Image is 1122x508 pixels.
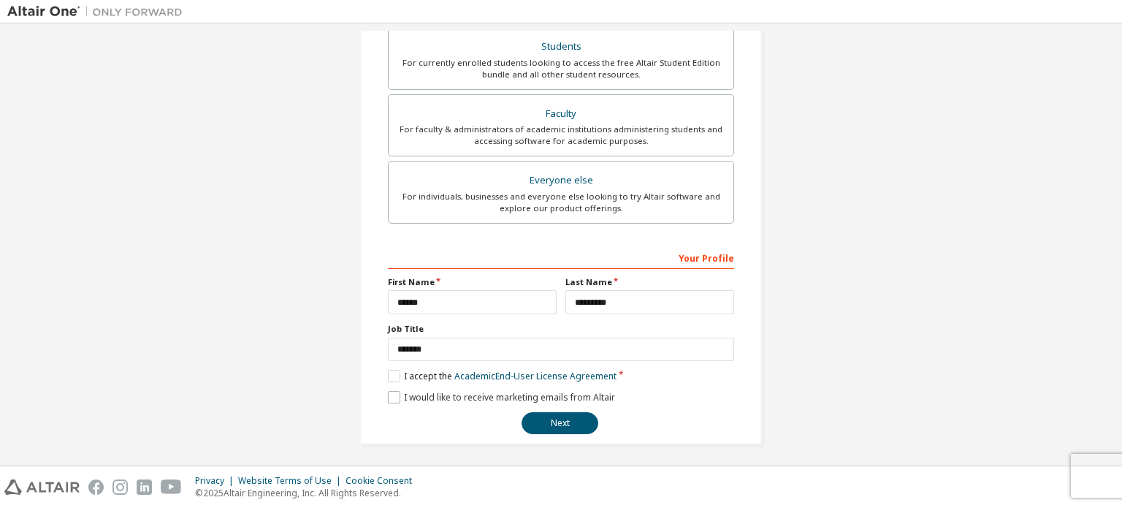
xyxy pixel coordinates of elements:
[238,475,346,487] div: Website Terms of Use
[397,104,725,124] div: Faculty
[397,170,725,191] div: Everyone else
[195,475,238,487] div: Privacy
[388,370,617,382] label: I accept the
[397,37,725,57] div: Students
[7,4,190,19] img: Altair One
[88,479,104,495] img: facebook.svg
[195,487,421,499] p: © 2025 Altair Engineering, Inc. All Rights Reserved.
[397,57,725,80] div: For currently enrolled students looking to access the free Altair Student Edition bundle and all ...
[388,391,615,403] label: I would like to receive marketing emails from Altair
[346,475,421,487] div: Cookie Consent
[397,191,725,214] div: For individuals, businesses and everyone else looking to try Altair software and explore our prod...
[388,323,734,335] label: Job Title
[397,124,725,147] div: For faculty & administrators of academic institutions administering students and accessing softwa...
[388,246,734,269] div: Your Profile
[454,370,617,382] a: Academic End-User License Agreement
[137,479,152,495] img: linkedin.svg
[522,412,598,434] button: Next
[112,479,128,495] img: instagram.svg
[565,276,734,288] label: Last Name
[4,479,80,495] img: altair_logo.svg
[388,276,557,288] label: First Name
[161,479,182,495] img: youtube.svg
